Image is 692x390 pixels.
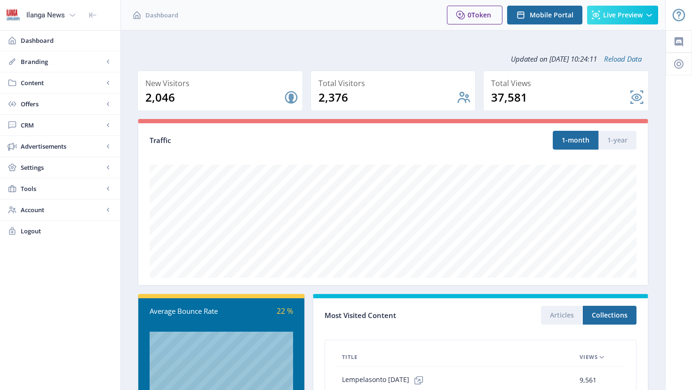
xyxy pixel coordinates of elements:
[21,57,103,66] span: Branding
[21,184,103,193] span: Tools
[530,11,573,19] span: Mobile Portal
[603,11,643,19] span: Live Preview
[145,90,284,105] div: 2,046
[325,308,480,323] div: Most Visited Content
[447,6,502,24] button: 0Token
[26,5,65,25] div: Ilanga News
[541,306,583,325] button: Articles
[277,306,293,316] span: 22 %
[318,77,472,90] div: Total Visitors
[21,142,103,151] span: Advertisements
[145,77,299,90] div: New Visitors
[150,306,222,317] div: Average Bounce Rate
[507,6,582,24] button: Mobile Portal
[587,6,658,24] button: Live Preview
[342,371,428,390] span: Lempelasonto [DATE]
[21,120,103,130] span: CRM
[318,90,457,105] div: 2,376
[580,351,598,363] span: Views
[21,205,103,215] span: Account
[21,36,113,45] span: Dashboard
[150,135,393,146] div: Traffic
[342,351,358,363] span: Title
[21,226,113,236] span: Logout
[21,99,103,109] span: Offers
[491,90,629,105] div: 37,581
[597,54,642,64] a: Reload Data
[471,10,491,19] span: Token
[580,374,597,386] span: 9,561
[6,8,21,23] img: 6e32966d-d278-493e-af78-9af65f0c2223.png
[491,77,644,90] div: Total Views
[145,10,178,20] span: Dashboard
[21,78,103,88] span: Content
[553,131,598,150] button: 1-month
[21,163,103,172] span: Settings
[137,47,649,71] div: Updated on [DATE] 10:24:11
[598,131,636,150] button: 1-year
[583,306,636,325] button: Collections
